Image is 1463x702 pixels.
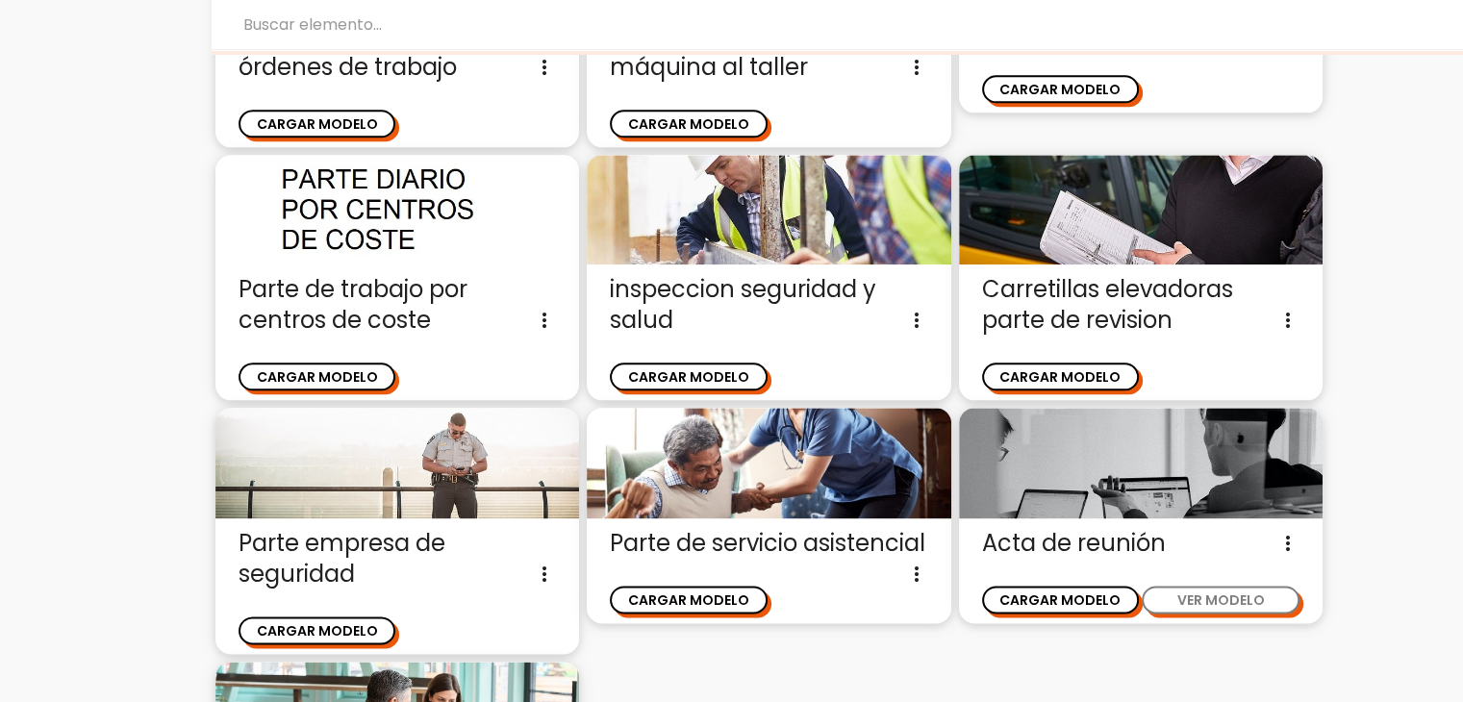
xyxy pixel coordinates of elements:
[1276,528,1299,559] i: more_vert
[239,110,395,138] button: CARGAR MODELO
[610,363,767,390] button: CARGAR MODELO
[959,155,1323,265] img: carretilla.jpg
[239,616,395,644] button: CARGAR MODELO
[905,559,928,589] i: more_vert
[982,586,1139,614] button: CARGAR MODELO
[905,305,928,336] i: more_vert
[239,528,556,589] span: Parte empresa de seguridad
[239,274,556,336] span: Parte de trabajo por centros de coste
[905,52,928,83] i: more_vert
[982,75,1139,103] button: CARGAR MODELO
[610,528,927,559] span: Parte de servicio asistencial
[1142,586,1299,614] button: VER MODELO
[982,363,1139,390] button: CARGAR MODELO
[610,274,927,336] span: inspeccion seguridad y salud
[959,408,1323,518] img: reunion.jpg
[215,408,579,518] img: seguridad.jpg
[610,586,767,614] button: CARGAR MODELO
[533,559,556,589] i: more_vert
[215,155,579,265] img: centros-de-coste.jpg
[533,52,556,83] i: more_vert
[239,363,395,390] button: CARGAR MODELO
[982,528,1299,559] span: Acta de reunión
[610,110,767,138] button: CARGAR MODELO
[982,274,1299,336] span: Carretillas elevadoras parte de revision
[1276,305,1299,336] i: more_vert
[587,408,950,518] img: asistencia-sanitaria.jpg
[533,305,556,336] i: more_vert
[587,155,950,265] img: riesgos.jpg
